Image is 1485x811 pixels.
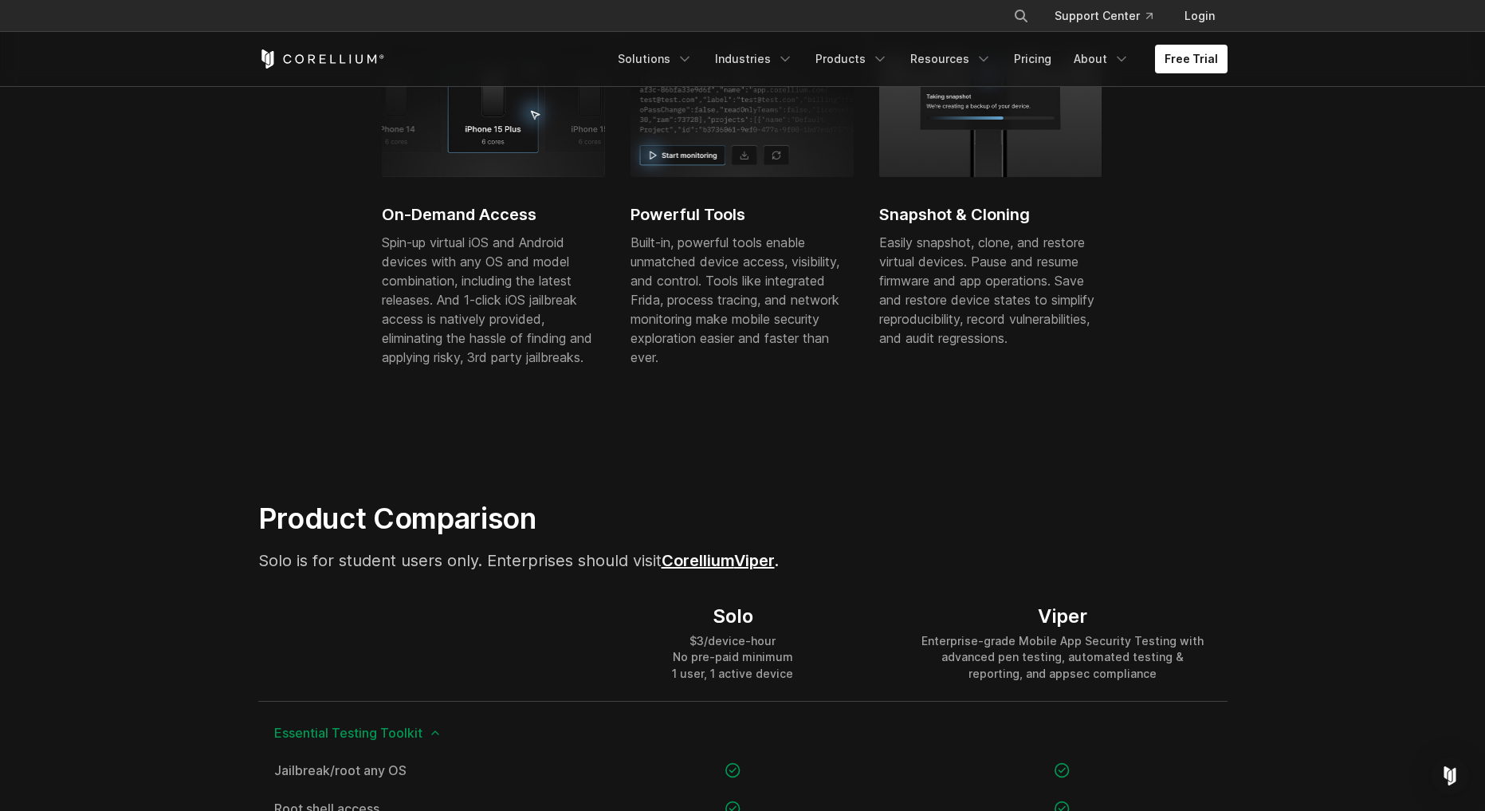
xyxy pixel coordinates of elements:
[913,604,1211,628] div: Viper
[608,45,1228,73] div: Navigation Menu
[734,551,779,570] span: .
[901,45,1001,73] a: Resources
[994,2,1228,30] div: Navigation Menu
[382,233,605,367] p: Spin-up virtual iOS and Android devices with any OS and model combination, including the latest r...
[1155,45,1228,73] a: Free Trial
[705,45,803,73] a: Industries
[631,233,854,367] p: Built-in, powerful tools enable unmatched device access, visibility, and control. Tools like inte...
[672,604,793,628] div: Solo
[274,726,1212,739] span: Essential Testing Toolkit
[631,38,854,177] img: Powerful Tools enabling unmatched device access, visibility, and control
[879,203,1102,226] h2: Snapshot & Cloning
[1004,45,1061,73] a: Pricing
[382,203,605,226] h2: On-Demand Access
[258,49,385,69] a: Corellium Home
[1172,2,1228,30] a: Login
[913,633,1211,681] div: Enterprise-grade Mobile App Security Testing with advanced pen testing, automated testing & repor...
[382,38,605,177] img: iPhone 17 Plus; 6 cores
[274,764,552,777] a: Jailbreak/root any OS
[1007,2,1035,30] button: Search
[608,45,702,73] a: Solutions
[258,501,536,536] span: Product Comparison
[1064,45,1139,73] a: About
[806,45,898,73] a: Products
[1042,2,1165,30] a: Support Center
[258,551,734,570] span: Solo is for student users only. Enterprises should visit
[672,633,793,681] div: $3/device-hour No pre-paid minimum 1 user, 1 active device
[734,551,775,570] a: Viper
[662,551,734,570] a: Corellium
[631,203,854,226] h2: Powerful Tools
[879,38,1102,177] img: Process of taking snapshot and creating a backup of the iPhone virtual device.
[1431,757,1469,795] div: Open Intercom Messenger
[879,233,1102,348] p: Easily snapshot, clone, and restore virtual devices. Pause and resume firmware and app operations...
